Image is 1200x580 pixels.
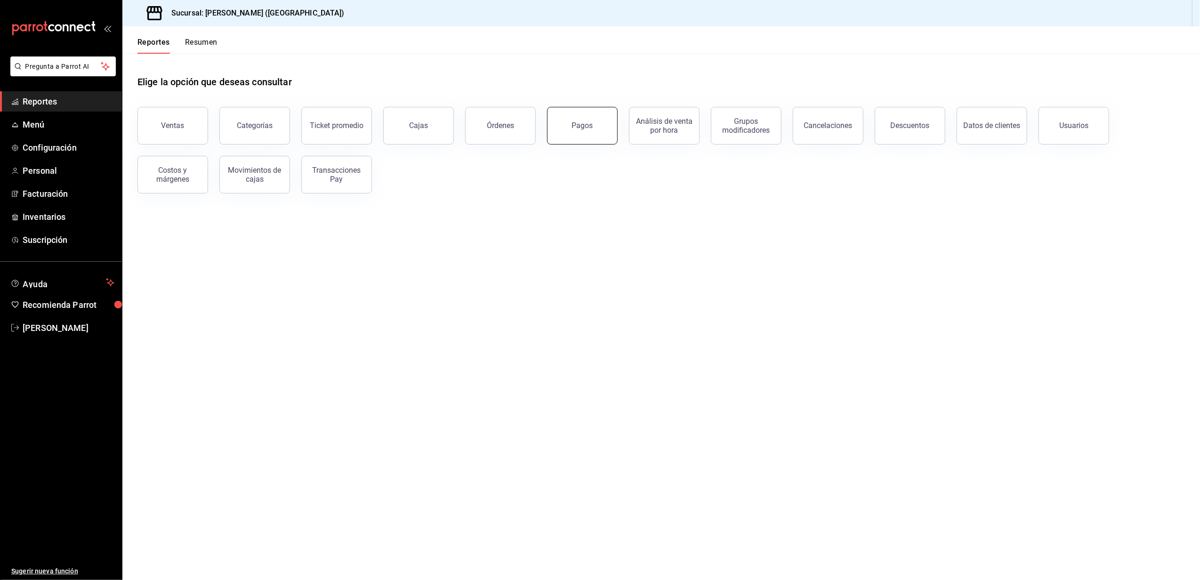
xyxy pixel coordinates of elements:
[711,107,781,145] button: Grupos modificadores
[572,121,593,130] div: Pagos
[629,107,700,145] button: Análisis de venta por hora
[23,298,114,311] span: Recomienda Parrot
[23,187,114,200] span: Facturación
[1059,121,1088,130] div: Usuarios
[23,141,114,154] span: Configuración
[804,121,853,130] div: Cancelaciones
[137,107,208,145] button: Ventas
[635,117,693,135] div: Análisis de venta por hora
[144,166,202,184] div: Costos y márgenes
[7,68,116,78] a: Pregunta a Parrot AI
[23,210,114,223] span: Inventarios
[11,566,114,576] span: Sugerir nueva función
[301,156,372,193] button: Transacciones Pay
[23,234,114,246] span: Suscripción
[875,107,945,145] button: Descuentos
[23,277,102,288] span: Ayuda
[487,121,514,130] div: Órdenes
[964,121,1021,130] div: Datos de clientes
[164,8,345,19] h3: Sucursal: [PERSON_NAME] ([GEOGRAPHIC_DATA])
[25,62,101,72] span: Pregunta a Parrot AI
[23,164,114,177] span: Personal
[1039,107,1109,145] button: Usuarios
[957,107,1027,145] button: Datos de clientes
[137,38,217,54] div: navigation tabs
[717,117,775,135] div: Grupos modificadores
[10,56,116,76] button: Pregunta a Parrot AI
[409,121,428,130] div: Cajas
[310,121,363,130] div: Ticket promedio
[137,38,170,54] button: Reportes
[307,166,366,184] div: Transacciones Pay
[891,121,930,130] div: Descuentos
[137,75,292,89] h1: Elige la opción que deseas consultar
[137,156,208,193] button: Costos y márgenes
[23,95,114,108] span: Reportes
[793,107,863,145] button: Cancelaciones
[547,107,618,145] button: Pagos
[383,107,454,145] button: Cajas
[104,24,111,32] button: open_drawer_menu
[237,121,273,130] div: Categorías
[301,107,372,145] button: Ticket promedio
[219,107,290,145] button: Categorías
[161,121,185,130] div: Ventas
[219,156,290,193] button: Movimientos de cajas
[23,118,114,131] span: Menú
[23,322,114,334] span: [PERSON_NAME]
[465,107,536,145] button: Órdenes
[226,166,284,184] div: Movimientos de cajas
[185,38,217,54] button: Resumen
